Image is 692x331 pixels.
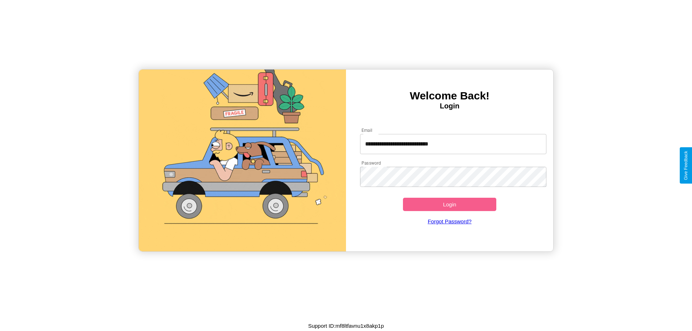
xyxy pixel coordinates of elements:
[346,90,553,102] h3: Welcome Back!
[361,160,381,166] label: Password
[308,321,384,331] p: Support ID: mf8ltfavnu1x8akp1p
[361,127,373,133] label: Email
[356,211,543,232] a: Forgot Password?
[403,198,496,211] button: Login
[139,70,346,251] img: gif
[683,151,688,180] div: Give Feedback
[346,102,553,110] h4: Login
